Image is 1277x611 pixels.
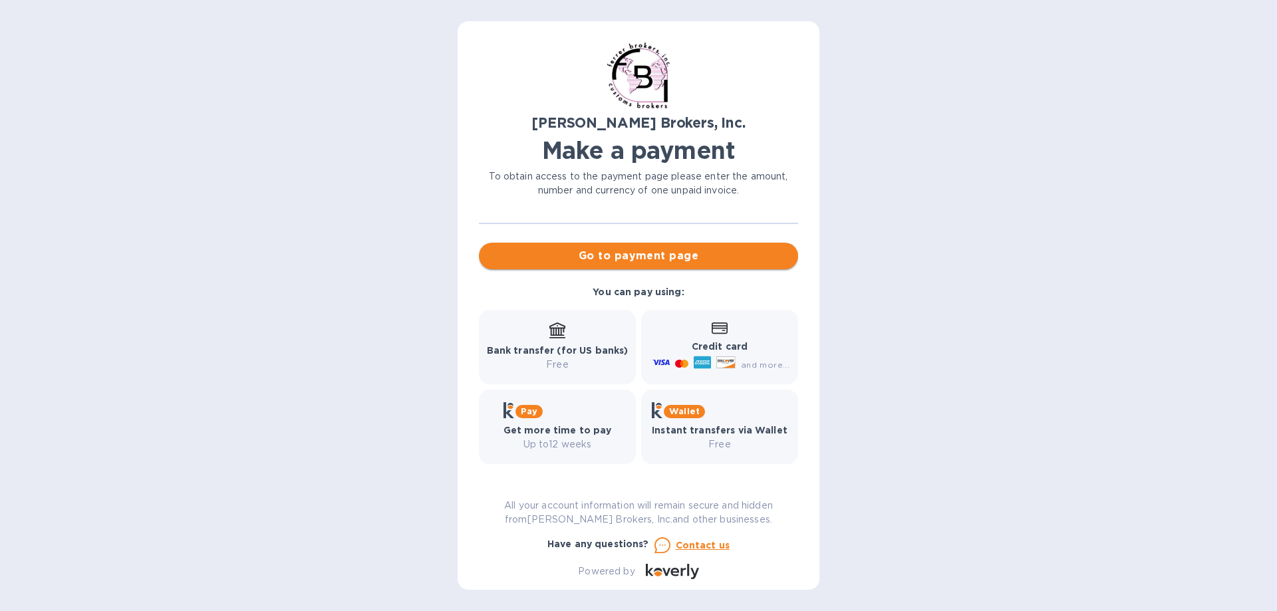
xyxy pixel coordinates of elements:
[593,287,684,297] b: You can pay using:
[490,248,787,264] span: Go to payment page
[503,425,612,435] b: Get more time to pay
[487,345,629,356] b: Bank transfer (for US banks)
[652,425,787,435] b: Instant transfers via Wallet
[652,437,787,451] p: Free
[692,341,748,352] b: Credit card
[669,406,700,416] b: Wallet
[676,540,730,550] u: Contact us
[479,499,798,527] p: All your account information will remain secure and hidden from [PERSON_NAME] Brokers, Inc. and o...
[479,136,798,164] h1: Make a payment
[487,358,629,372] p: Free
[741,360,789,370] span: and more...
[578,564,635,578] p: Powered by
[503,437,612,451] p: Up to 12 weeks
[547,539,649,549] b: Have any questions?
[531,114,745,131] b: [PERSON_NAME] Brokers, Inc.
[479,170,798,197] p: To obtain access to the payment page please enter the amount, number and currency of one unpaid i...
[479,243,798,269] button: Go to payment page
[521,406,537,416] b: Pay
